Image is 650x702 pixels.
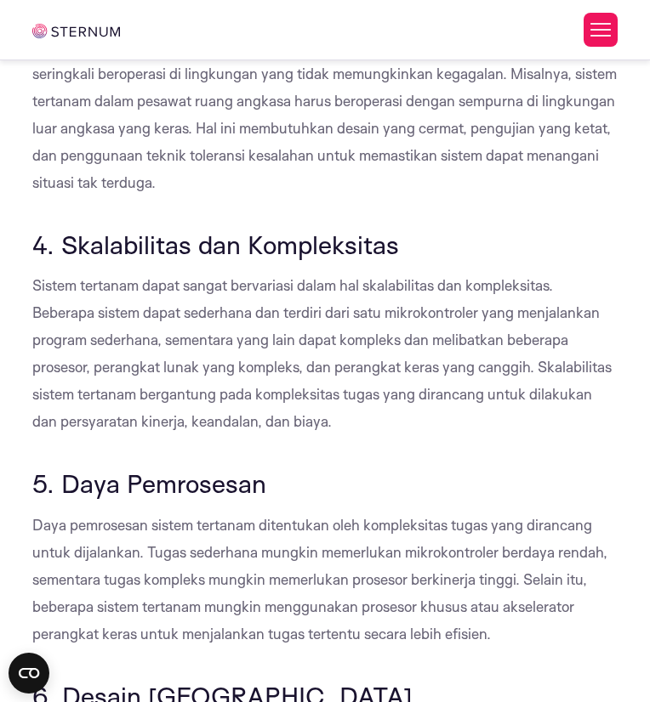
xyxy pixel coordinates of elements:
button: Buka widget CMP [9,653,49,694]
font: 5. Daya Pemrosesan [32,467,266,499]
img: tulang dada iot [32,24,120,38]
font: Sistem tertanam dapat sangat bervariasi dalam hal skalabilitas dan kompleksitas. Beberapa sistem ... [32,276,612,430]
font: Keandalan dan stabilitas merupakan karakteristik utama sistem tertanam. Sistem ini seringkali ber... [32,37,617,191]
button: Alihkan Menu [584,13,618,47]
font: 4. Skalabilitas dan Kompleksitas [32,229,399,260]
font: Daya pemrosesan sistem tertanam ditentukan oleh kompleksitas tugas yang dirancang untuk dijalanka... [32,516,607,643]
